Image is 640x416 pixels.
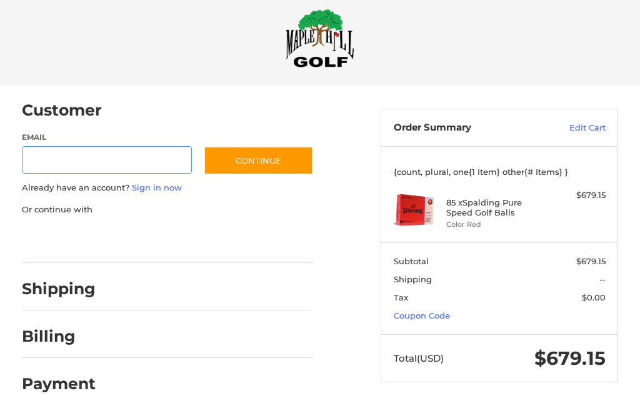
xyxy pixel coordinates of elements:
a: Edit Cart [538,122,606,134]
div: $679.15 [552,189,606,202]
p: Already have an account? [22,182,314,194]
p: Or continue with [22,204,314,216]
h2: Payment [22,374,96,394]
span: Total (USD) [394,352,444,364]
h3: {count, plural, one{1 Item} other{# Items} } [394,167,606,177]
span: -- [599,274,606,284]
iframe: PayPal-paypal [17,228,111,250]
span: $679.15 [576,256,606,266]
img: Maple Hill Golf [286,9,354,67]
h2: Customer [22,101,102,120]
li: Color Red [446,219,549,230]
span: Tax [394,292,408,302]
a: Coupon Code [394,310,450,320]
h2: Billing [22,327,95,346]
label: Email [22,132,192,143]
iframe: PayPal-paylater [124,228,217,250]
h4: 85 x Spalding Pure Speed Golf Balls [446,197,549,218]
h2: Shipping [22,279,96,299]
span: $679.15 [534,347,606,370]
button: Continue [204,146,313,175]
span: Shipping [394,274,432,284]
h3: Order Summary [394,122,538,134]
span: Subtotal [394,256,429,266]
span: $0.00 [582,292,606,302]
a: Sign in now [132,182,182,192]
